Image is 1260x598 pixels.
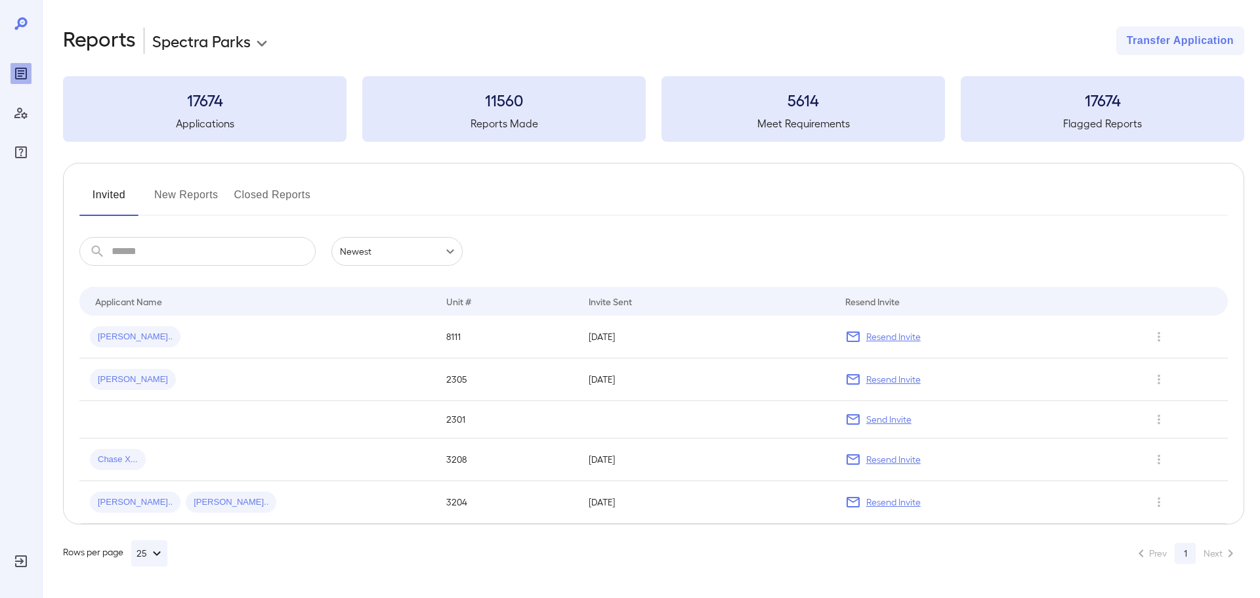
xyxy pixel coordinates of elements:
[10,102,31,123] div: Manage Users
[1148,449,1169,470] button: Row Actions
[90,331,180,343] span: [PERSON_NAME]..
[154,184,219,216] button: New Reports
[866,373,921,386] p: Resend Invite
[90,454,146,466] span: Chase X...
[1148,492,1169,513] button: Row Actions
[95,293,162,309] div: Applicant Name
[845,293,900,309] div: Resend Invite
[866,330,921,343] p: Resend Invite
[446,293,471,309] div: Unit #
[10,63,31,84] div: Reports
[578,358,835,401] td: [DATE]
[1127,543,1244,564] nav: pagination navigation
[63,26,136,55] h2: Reports
[436,401,578,438] td: 2301
[436,316,578,358] td: 8111
[63,89,346,110] h3: 17674
[589,293,632,309] div: Invite Sent
[866,413,912,426] p: Send Invite
[362,116,646,131] h5: Reports Made
[362,89,646,110] h3: 11560
[866,453,921,466] p: Resend Invite
[1148,409,1169,430] button: Row Actions
[79,184,138,216] button: Invited
[63,116,346,131] h5: Applications
[436,438,578,481] td: 3208
[1175,543,1196,564] button: page 1
[331,237,463,266] div: Newest
[661,116,945,131] h5: Meet Requirements
[90,374,176,386] span: [PERSON_NAME]
[578,438,835,481] td: [DATE]
[10,142,31,163] div: FAQ
[63,76,1244,142] summary: 17674Applications11560Reports Made5614Meet Requirements17674Flagged Reports
[578,316,835,358] td: [DATE]
[152,30,251,51] p: Spectra Parks
[578,481,835,524] td: [DATE]
[131,540,167,566] button: 25
[866,496,921,509] p: Resend Invite
[1148,369,1169,390] button: Row Actions
[436,481,578,524] td: 3204
[1148,326,1169,347] button: Row Actions
[961,116,1244,131] h5: Flagged Reports
[90,496,180,509] span: [PERSON_NAME]..
[186,496,276,509] span: [PERSON_NAME]..
[961,89,1244,110] h3: 17674
[10,551,31,572] div: Log Out
[234,184,311,216] button: Closed Reports
[436,358,578,401] td: 2305
[63,540,167,566] div: Rows per page
[661,89,945,110] h3: 5614
[1116,26,1244,55] button: Transfer Application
